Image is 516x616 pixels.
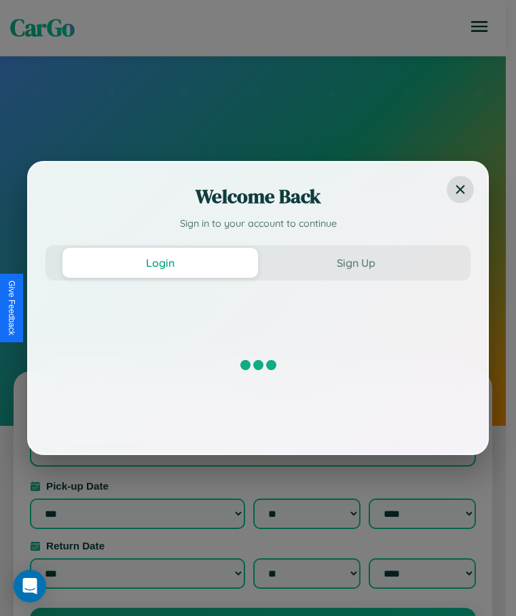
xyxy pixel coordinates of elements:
h2: Welcome Back [45,183,471,210]
p: Sign in to your account to continue [45,217,471,232]
div: Give Feedback [7,280,16,336]
button: Sign Up [258,248,454,278]
div: Open Intercom Messenger [14,570,46,602]
button: Login [62,248,258,278]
